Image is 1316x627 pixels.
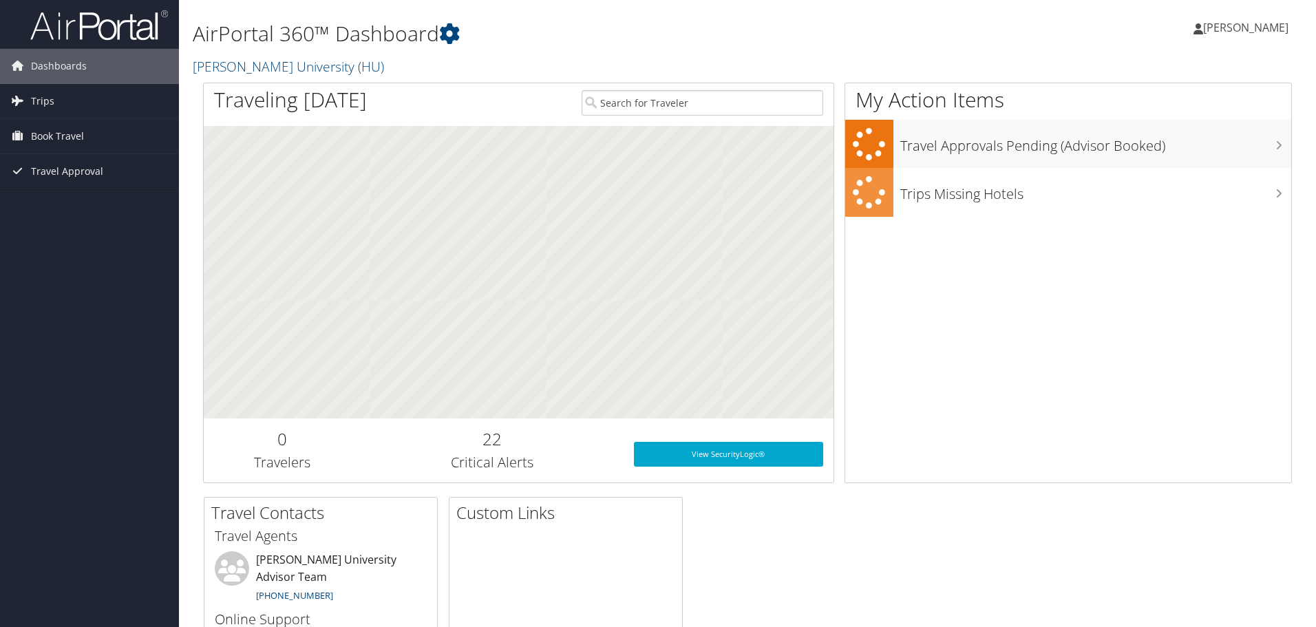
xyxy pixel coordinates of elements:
[845,85,1291,114] h1: My Action Items
[31,154,103,189] span: Travel Approval
[30,9,168,41] img: airportal-logo.png
[1193,7,1302,48] a: [PERSON_NAME]
[193,57,388,76] a: [PERSON_NAME] University (HU)
[214,427,351,451] h2: 0
[214,453,351,472] h3: Travelers
[31,84,54,118] span: Trips
[31,49,87,83] span: Dashboards
[900,178,1291,204] h3: Trips Missing Hotels
[582,90,823,116] input: Search for Traveler
[256,589,333,602] a: [PHONE_NUMBER]
[456,501,682,524] h2: Custom Links
[214,85,367,114] h1: Traveling [DATE]
[208,551,434,608] li: [PERSON_NAME] University Advisor Team
[372,427,613,451] h2: 22
[845,168,1291,217] a: Trips Missing Hotels
[900,129,1291,156] h3: Travel Approvals Pending (Advisor Booked)
[215,527,427,546] h3: Travel Agents
[634,442,823,467] a: View SecurityLogic®
[211,501,437,524] h2: Travel Contacts
[372,453,613,472] h3: Critical Alerts
[193,19,933,48] h1: AirPortal 360™ Dashboard
[845,120,1291,169] a: Travel Approvals Pending (Advisor Booked)
[1203,20,1288,35] span: [PERSON_NAME]
[31,119,84,153] span: Book Travel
